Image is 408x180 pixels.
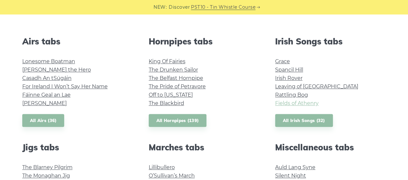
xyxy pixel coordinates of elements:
[22,173,70,179] a: The Monaghan Jig
[149,142,260,152] h2: Marches tabs
[22,92,71,98] a: Fáinne Geal an Lae
[22,114,65,127] a: All Airs (36)
[149,100,184,106] a: The Blackbird
[149,173,195,179] a: O’Sullivan’s March
[275,58,290,64] a: Grace
[149,92,193,98] a: Off to [US_STATE]
[191,4,255,11] a: PST10 - Tin Whistle Course
[22,67,91,73] a: [PERSON_NAME] the Hero
[22,83,108,90] a: For Ireland I Won’t Say Her Name
[149,83,206,90] a: The Pride of Petravore
[149,114,207,127] a: All Hornpipes (139)
[22,142,133,152] h2: Jigs tabs
[275,36,386,46] h2: Irish Songs tabs
[275,92,308,98] a: Rattling Bog
[275,75,303,81] a: Irish Rover
[22,100,67,106] a: [PERSON_NAME]
[22,36,133,46] h2: Airs tabs
[275,114,333,127] a: All Irish Songs (32)
[22,75,72,81] a: Casadh An tSúgáin
[275,142,386,152] h2: Miscellaneous tabs
[149,36,260,46] h2: Hornpipes tabs
[22,164,73,170] a: The Blarney Pilgrim
[275,67,303,73] a: Spancil Hill
[149,67,198,73] a: The Drunken Sailor
[275,173,306,179] a: Silent Night
[149,75,203,81] a: The Belfast Hornpipe
[275,100,319,106] a: Fields of Athenry
[275,164,315,170] a: Auld Lang Syne
[154,4,167,11] span: NEW:
[22,58,75,64] a: Lonesome Boatman
[149,58,185,64] a: King Of Fairies
[169,4,190,11] span: Discover
[149,164,175,170] a: Lillibullero
[275,83,358,90] a: Leaving of [GEOGRAPHIC_DATA]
